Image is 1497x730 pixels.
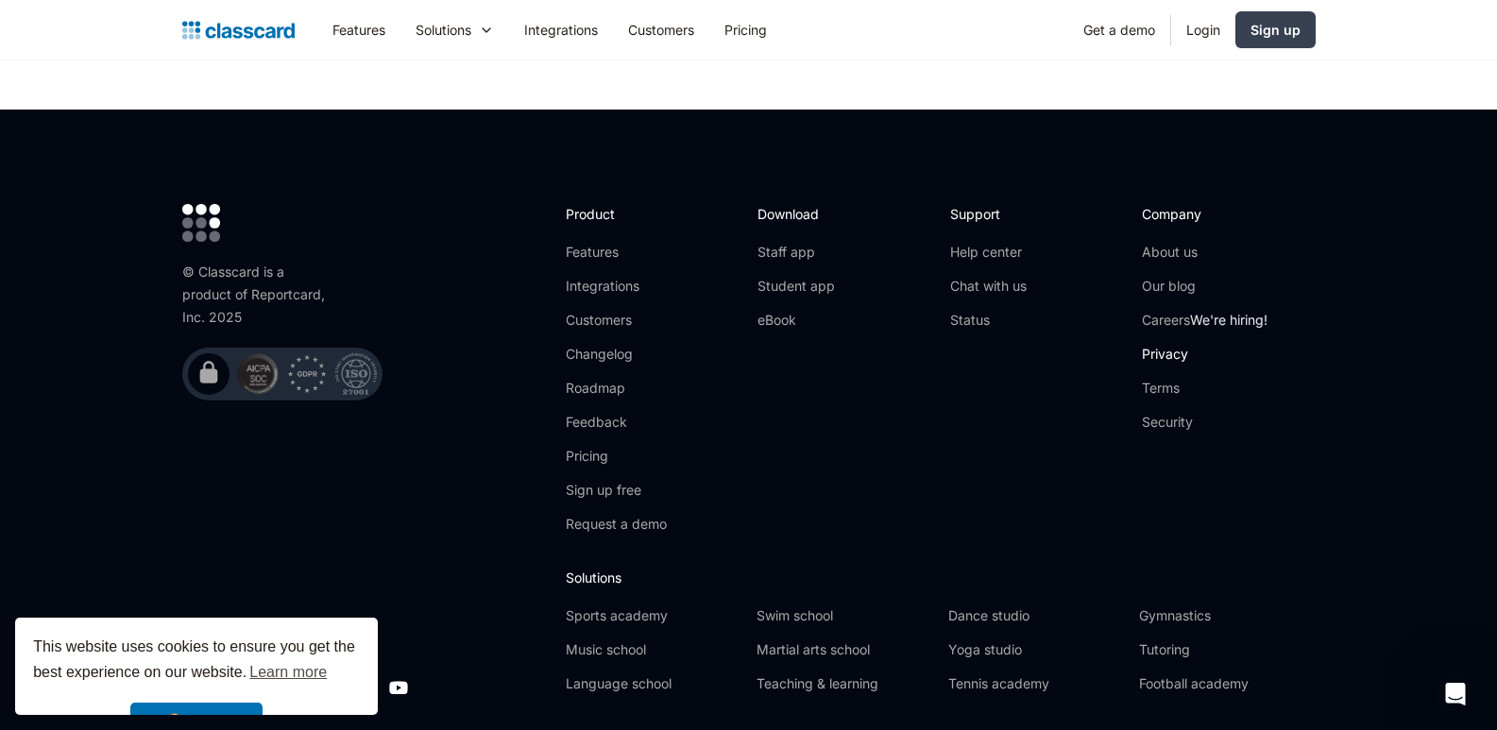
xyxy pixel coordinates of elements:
a: Roadmap [566,379,667,398]
a: Integrations [566,277,667,296]
a: Our blog [1142,277,1267,296]
a: Student app [757,277,835,296]
a: Terms [1142,379,1267,398]
a: Pricing [566,447,667,466]
h2: Company [1142,204,1267,224]
a: Sign up [1235,11,1316,48]
a: Chat with us [950,277,1027,296]
div: cookieconsent [15,618,378,715]
a: Music school [566,640,741,659]
a: Customers [566,311,667,330]
a: Help center [950,243,1027,262]
span: This website uses cookies to ensure you get the best experience on our website. [33,636,360,687]
a: Gymnastics [1139,606,1315,625]
a: Football academy [1139,674,1315,693]
a: Feedback [566,413,667,432]
div: © Classcard is a product of Reportcard, Inc. 2025 [182,261,333,329]
span: We're hiring! [1190,312,1267,328]
a: Swim school [757,606,932,625]
a: Get a demo [1068,8,1170,51]
a: eBook [757,311,835,330]
iframe: Intercom live chat [1433,671,1478,717]
a:  [389,678,408,697]
h2: Solutions [566,568,1315,587]
a: Security [1142,413,1267,432]
a: Login [1171,8,1235,51]
a: Features [566,243,667,262]
a: Privacy [1142,345,1267,364]
a: learn more about cookies [247,658,330,687]
a: Integrations [509,8,613,51]
a: Changelog [566,345,667,364]
a: Teaching & learning [757,674,932,693]
a: Tutoring [1139,640,1315,659]
a: CareersWe're hiring! [1142,311,1267,330]
h2: Product [566,204,667,224]
a: Language school [566,674,741,693]
h2: Support [950,204,1027,224]
a: Sports academy [566,606,741,625]
a: Sign up free [566,481,667,500]
a: home [182,17,295,43]
a: Request a demo [566,515,667,534]
a: Yoga studio [948,640,1124,659]
a: Pricing [709,8,782,51]
div: Solutions [400,8,509,51]
h2: Download [757,204,835,224]
a: Features [317,8,400,51]
a: Dance studio [948,606,1124,625]
a: Tennis academy [948,674,1124,693]
div: Sign up [1250,20,1301,40]
a: Customers [613,8,709,51]
a: About us [1142,243,1267,262]
a: Staff app [757,243,835,262]
a: Status [950,311,1027,330]
a: Martial arts school [757,640,932,659]
div: Solutions [416,20,471,40]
